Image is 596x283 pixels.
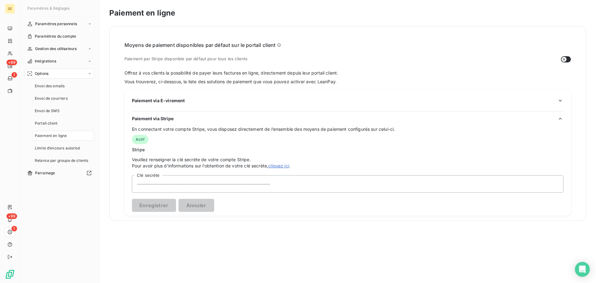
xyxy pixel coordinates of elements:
[32,94,94,103] a: Envoi de courriers
[7,60,17,65] span: +99
[35,108,60,114] span: Envoi de SMS
[25,168,94,178] a: Parrainage
[35,58,56,64] span: Intégrations
[109,7,586,19] h3: Paiement en ligne
[35,34,76,39] span: Paramètres du compte
[35,83,65,89] span: Envoi des emails
[27,6,70,11] span: Paramètres & Réglages
[35,96,68,101] span: Envoi de courriers
[35,46,77,52] span: Gestion des utilisateurs
[132,115,563,122] button: Paiement via Stripe
[32,106,94,116] a: Envoi de SMS
[132,97,563,104] button: Paiement via E-virement
[132,147,563,153] span: Stripe
[5,269,15,279] img: Logo LeanPay
[575,262,590,277] div: Open Intercom Messenger
[35,145,80,151] span: Limite d’encours autorisé
[132,175,563,193] input: placeholder
[132,126,395,132] span: En connectant votre compte Stripe, vous disposez directement de l’ensemble des moyens de paiement...
[268,163,289,168] a: cliquez ici
[35,21,77,27] span: Paramètres personnels
[35,71,48,76] span: Options
[132,115,174,122] span: Paiement via Stripe
[32,143,94,153] a: Limite d’encours autorisé
[11,226,17,231] span: 1
[25,31,94,41] a: Paramètres du compte
[132,199,176,212] button: Enregistrer
[5,4,15,14] div: SE
[32,156,94,166] a: Relance par groupe de clients
[35,170,55,176] span: Parrainage
[35,158,88,163] span: Relance par groupe de clients
[35,133,67,139] span: Paiement en ligne
[124,70,571,76] span: Offrez à vos clients la possibilité de payer leurs factures en ligne, directement depuis leur por...
[178,199,214,212] button: Annuler
[132,157,563,163] span: Veuillez renseigner la clé secrète de votre compte Stripe.
[124,41,275,49] h6: Moyens de paiement disponibles par défaut sur le portail client
[132,97,185,104] span: Paiement via E-virement
[132,163,563,169] span: Pour avoir plus d’informations sur l’obtention de votre clé secrète, .
[32,118,94,128] a: Portail client
[32,131,94,141] a: Paiement en ligne
[32,81,94,91] a: Envoi des emails
[7,213,17,219] span: +99
[124,79,571,85] span: Vous trouverez, ci-dessous, la liste des solutions de paiement que vous pouvez activer avec LeanPay.
[124,56,247,62] span: Paiement par Stripe disponible par défaut pour tous les clients
[132,135,148,144] span: Actif
[35,121,57,126] span: Portail client
[132,126,563,212] div: Paiement via Stripe
[11,72,17,78] span: 1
